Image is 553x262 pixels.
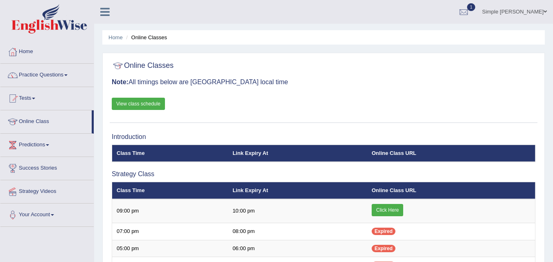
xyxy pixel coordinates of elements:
td: 08:00 pm [228,223,367,240]
th: Class Time [112,182,228,199]
th: Link Expiry At [228,145,367,162]
span: 1 [467,3,475,11]
h2: Online Classes [112,60,174,72]
td: 06:00 pm [228,240,367,257]
td: 10:00 pm [228,199,367,223]
li: Online Classes [124,34,167,41]
td: 09:00 pm [112,199,228,223]
a: Click Here [372,204,403,216]
a: Practice Questions [0,64,94,84]
span: Expired [372,245,395,252]
a: Home [108,34,123,40]
a: View class schedule [112,98,165,110]
b: Note: [112,78,129,85]
td: 07:00 pm [112,223,228,240]
a: Success Stories [0,157,94,177]
a: Online Class [0,110,92,131]
a: Tests [0,87,94,107]
th: Online Class URL [367,145,535,162]
th: Online Class URL [367,182,535,199]
h3: All timings below are [GEOGRAPHIC_DATA] local time [112,78,535,86]
th: Class Time [112,145,228,162]
a: Predictions [0,134,94,154]
a: Your Account [0,204,94,224]
a: Strategy Videos [0,180,94,201]
h3: Strategy Class [112,170,535,178]
th: Link Expiry At [228,182,367,199]
h3: Introduction [112,133,535,141]
a: Home [0,40,94,61]
span: Expired [372,228,395,235]
td: 05:00 pm [112,240,228,257]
